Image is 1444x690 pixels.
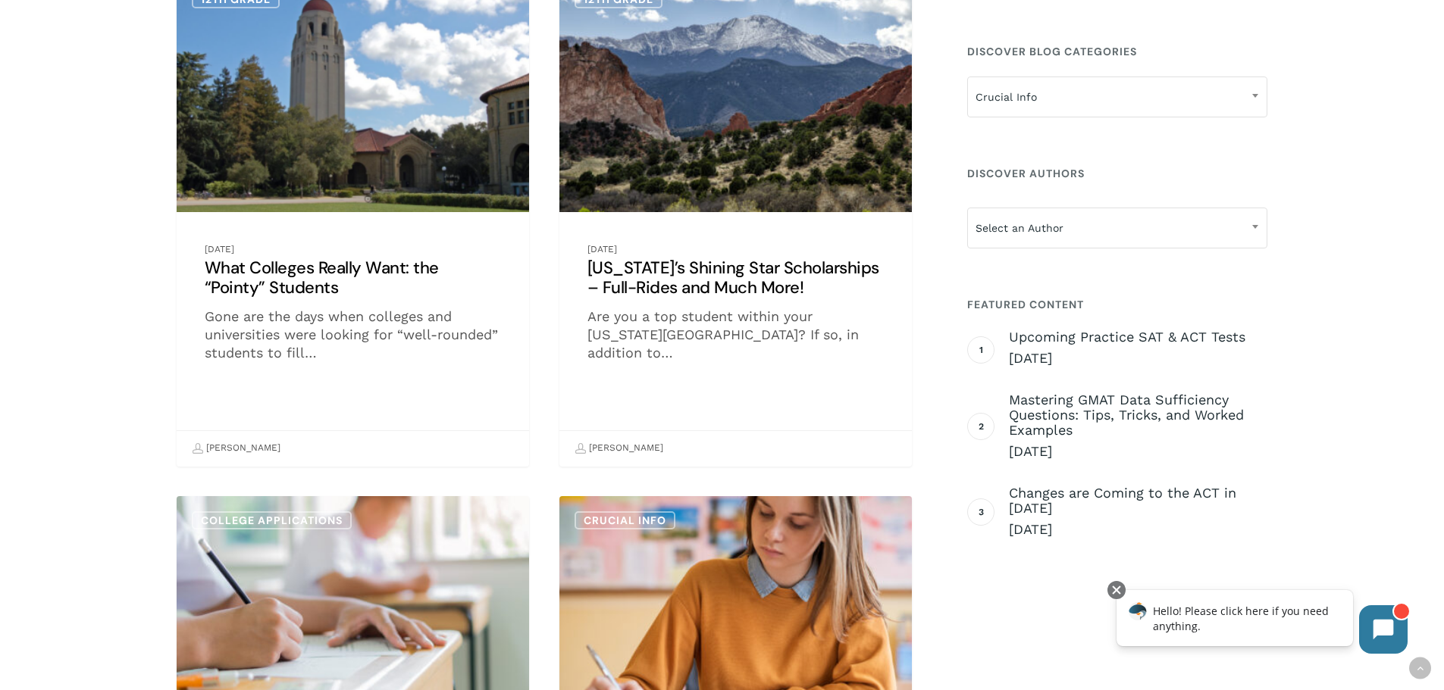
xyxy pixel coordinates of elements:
[967,38,1267,65] h4: Discover Blog Categories
[967,76,1267,117] span: Crucial Info
[1009,520,1267,539] span: [DATE]
[967,208,1267,248] span: Select an Author
[1009,329,1267,345] span: Upcoming Practice SAT & ACT Tests
[968,81,1267,113] span: Crucial Info
[575,511,675,529] a: Crucial Info
[968,212,1267,244] span: Select an Author
[193,436,280,461] a: [PERSON_NAME]
[967,160,1267,187] h4: Discover Authors
[967,291,1267,318] h4: Featured Content
[1101,578,1423,669] iframe: Chatbot
[1009,349,1267,367] span: [DATE]
[192,511,352,529] a: College Applications
[1009,392,1267,438] span: Mastering GMAT Data Sufficiency Questions: Tips, Tricks, and Worked Examples
[1009,485,1267,539] a: Changes are Coming to the ACT in [DATE] [DATE]
[1009,485,1267,516] span: Changes are Coming to the ACT in [DATE]
[575,436,663,461] a: [PERSON_NAME]
[1009,442,1267,461] span: [DATE]
[1009,329,1267,367] a: Upcoming Practice SAT & ACT Tests [DATE]
[1009,392,1267,461] a: Mastering GMAT Data Sufficiency Questions: Tips, Tricks, and Worked Examples [DATE]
